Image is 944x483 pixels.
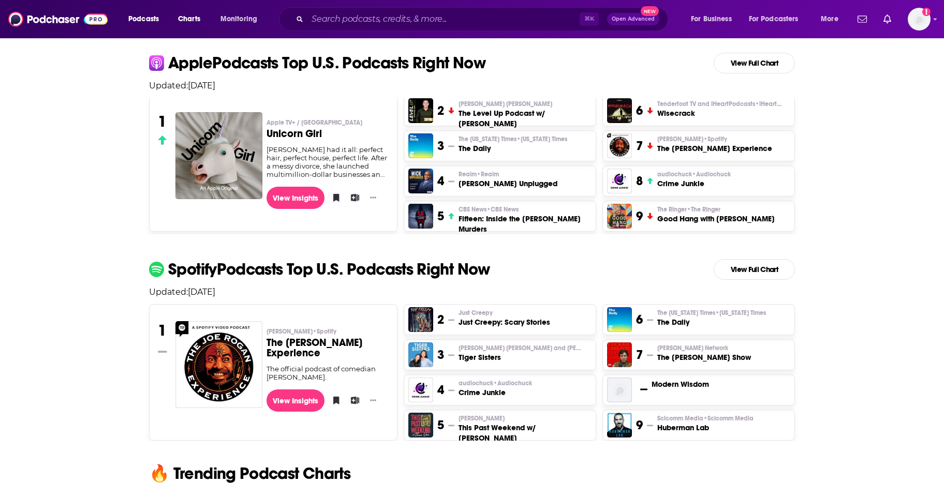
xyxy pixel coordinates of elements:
span: The [US_STATE] Times [657,309,766,317]
h3: 1 [158,321,167,340]
img: The Daily [607,307,632,332]
h3: Tiger Sisters [459,352,583,363]
svg: Add a profile image [922,8,931,16]
img: apple Icon [149,55,164,70]
button: Open AdvancedNew [607,13,659,25]
a: [PERSON_NAME]•SpotifyThe [PERSON_NAME] Experience [267,327,389,365]
h3: The [PERSON_NAME] Experience [267,338,389,358]
p: Just Creepy [459,309,550,317]
a: CBS News•CBS NewsFifteen: Inside the [PERSON_NAME] Murders [459,205,592,234]
h3: Crime Junkie [657,178,731,189]
img: Just Creepy: Scary Stories [408,307,433,332]
a: audiochuck•AudiochuckCrime Junkie [459,379,532,398]
h3: Huberman Lab [657,422,754,433]
h3: Unicorn Girl [267,129,389,139]
span: Scicomm Media [657,414,754,422]
h3: The [PERSON_NAME] Show [657,352,751,363]
a: Unicorn Girl [175,112,262,199]
h3: The [PERSON_NAME] Experience [657,143,772,154]
p: Scicomm Media • Scicomm Media [657,414,754,422]
a: The Level Up Podcast w/ Paul Alex [408,98,433,123]
img: The Daily [408,133,433,158]
h3: 2 [437,103,444,118]
span: Realm [459,170,499,178]
a: Good Hang with Amy Poehler [607,204,632,229]
a: Modern Wisdom [607,378,632,402]
a: [PERSON_NAME] [PERSON_NAME] and [PERSON_NAME]Tiger Sisters [459,344,583,363]
button: open menu [213,11,271,27]
p: Updated: [DATE] [141,287,803,297]
span: Monitoring [220,12,257,26]
p: Cherie Brooke Luo and Jean Luo [459,344,583,352]
a: View Full Chart [714,53,795,73]
button: Show profile menu [908,8,931,31]
a: The [US_STATE] Times•[US_STATE] TimesThe Daily [459,135,567,154]
span: The Ringer [657,205,720,214]
span: • Realm [477,171,499,178]
a: Apple TV+ / [GEOGRAPHIC_DATA]Unicorn Girl [267,118,389,145]
h3: [PERSON_NAME] Unplugged [459,178,557,189]
h3: Just Creepy: Scary Stories [459,317,550,327]
p: The Ringer • The Ringer [657,205,775,214]
img: Crime Junkie [607,169,632,193]
img: The Joe Rogan Experience [607,133,632,158]
img: This Past Weekend w/ Theo Von [408,413,433,437]
a: Realm•Realm[PERSON_NAME] Unplugged [459,170,557,189]
p: Spotify Podcasts Top U.S. Podcasts Right Now [168,261,490,278]
a: The Joe Rogan Experience [175,321,262,407]
h3: The Daily [459,143,567,154]
p: Apple Podcasts Top U.S. Podcasts Right Now [168,55,485,71]
h3: This Past Weekend w/ [PERSON_NAME] [459,422,592,443]
h3: Crime Junkie [459,387,532,398]
h3: Wisecrack [657,108,781,118]
a: Show notifications dropdown [853,10,871,28]
a: Just CreepyJust Creepy: Scary Stories [459,309,550,327]
span: • The Ringer [687,206,720,213]
h3: 9 [636,417,643,433]
span: • [US_STATE] Times [715,309,766,316]
img: User Profile [908,8,931,31]
a: View Insights [267,389,325,412]
p: CBS News • CBS News [459,205,592,214]
a: Scicomm Media•Scicomm MediaHuberman Lab [657,414,754,433]
button: Bookmark Podcast [329,393,339,408]
a: Huberman Lab [607,413,632,437]
a: Charts [171,11,207,27]
h2: 🔥 Trending Podcast Charts [141,465,803,482]
img: Wisecrack [607,98,632,123]
a: Crime Junkie [408,378,433,402]
div: [PERSON_NAME] had it all: perfect hair, perfect house, perfect life. After a messy divorce, she l... [267,145,389,178]
h3: 4 [437,173,444,189]
a: The Tucker Carlson Show [607,342,632,367]
span: For Business [691,12,732,26]
p: Joe Rogan • Spotify [657,135,772,143]
span: • iHeartRadio [755,100,794,108]
span: Logged in as rowan.sullivan [908,8,931,31]
h3: 2 [437,312,444,327]
input: Search podcasts, credits, & more... [307,11,580,27]
a: Fifteen: Inside the Daniel Marsh Murders [408,204,433,229]
img: Tiger Sisters [408,342,433,367]
span: • Spotify [313,328,336,335]
h3: The Daily [657,317,766,327]
span: The [US_STATE] Times [459,135,567,143]
p: Theo Von [459,414,592,422]
a: audiochuck•AudiochuckCrime Junkie [657,170,731,189]
img: Podchaser - Follow, Share and Rate Podcasts [8,9,108,29]
h3: 5 [437,417,444,433]
img: Mick Unplugged [408,169,433,193]
span: [PERSON_NAME] Network [657,344,728,352]
h3: 3 [437,138,444,154]
p: Apple TV+ / Seven Hills [267,118,389,127]
h3: The Level Up Podcast w/ [PERSON_NAME] [459,108,592,129]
